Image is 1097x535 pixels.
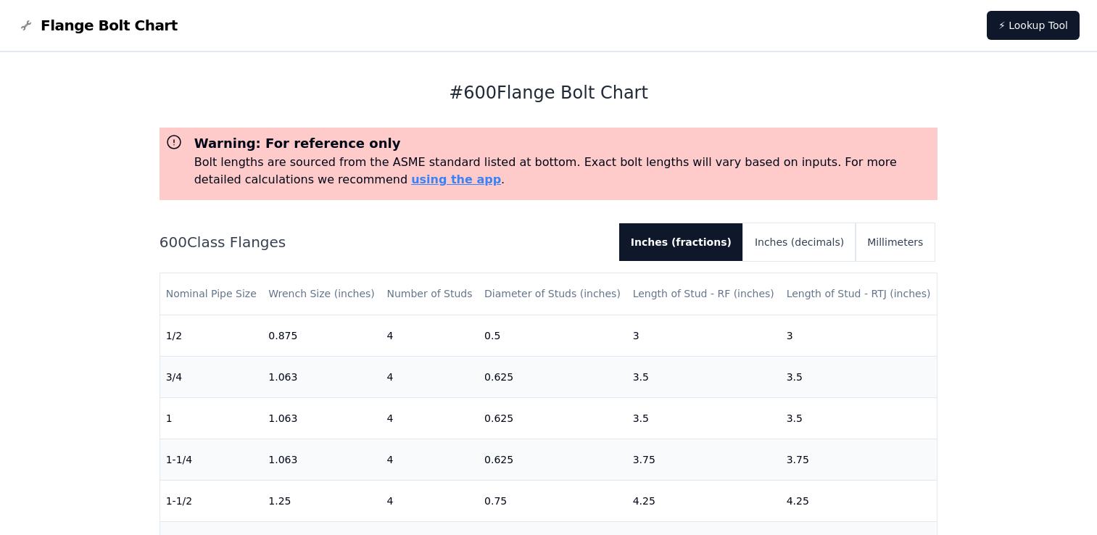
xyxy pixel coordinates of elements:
td: 1.25 [262,480,381,521]
th: Nominal Pipe Size [160,273,263,315]
button: Millimeters [856,223,935,261]
h2: 600 Class Flanges [160,232,608,252]
td: 3.75 [627,439,781,480]
td: 4.25 [627,480,781,521]
td: 0.875 [262,315,381,356]
th: Diameter of Studs (inches) [479,273,627,315]
td: 3 [781,315,937,356]
td: 1-1/2 [160,480,263,521]
a: using the app [411,173,501,186]
td: 4.25 [781,480,937,521]
th: Wrench Size (inches) [262,273,381,315]
h1: # 600 Flange Bolt Chart [160,81,938,104]
td: 1.063 [262,439,381,480]
td: 3.5 [627,397,781,439]
button: Inches (fractions) [619,223,743,261]
td: 4 [381,397,479,439]
td: 4 [381,356,479,397]
td: 3.5 [781,397,937,439]
td: 0.625 [479,356,627,397]
td: 4 [381,439,479,480]
td: 4 [381,315,479,356]
td: 4 [381,480,479,521]
td: 3 [627,315,781,356]
h3: Warning: For reference only [194,133,932,154]
p: Bolt lengths are sourced from the ASME standard listed at bottom. Exact bolt lengths will vary ba... [194,154,932,188]
td: 0.625 [479,439,627,480]
span: Flange Bolt Chart [41,15,178,36]
a: Flange Bolt Chart LogoFlange Bolt Chart [17,15,178,36]
td: 3.5 [627,356,781,397]
img: Flange Bolt Chart Logo [17,17,35,34]
td: 3.75 [781,439,937,480]
td: 1-1/4 [160,439,263,480]
th: Length of Stud - RTJ (inches) [781,273,937,315]
button: Inches (decimals) [743,223,856,261]
td: 0.5 [479,315,627,356]
td: 1 [160,397,263,439]
td: 0.75 [479,480,627,521]
th: Number of Studs [381,273,479,315]
td: 3.5 [781,356,937,397]
td: 1.063 [262,397,381,439]
td: 3/4 [160,356,263,397]
td: 1.063 [262,356,381,397]
th: Length of Stud - RF (inches) [627,273,781,315]
td: 1/2 [160,315,263,356]
td: 0.625 [479,397,627,439]
a: ⚡ Lookup Tool [987,11,1080,40]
